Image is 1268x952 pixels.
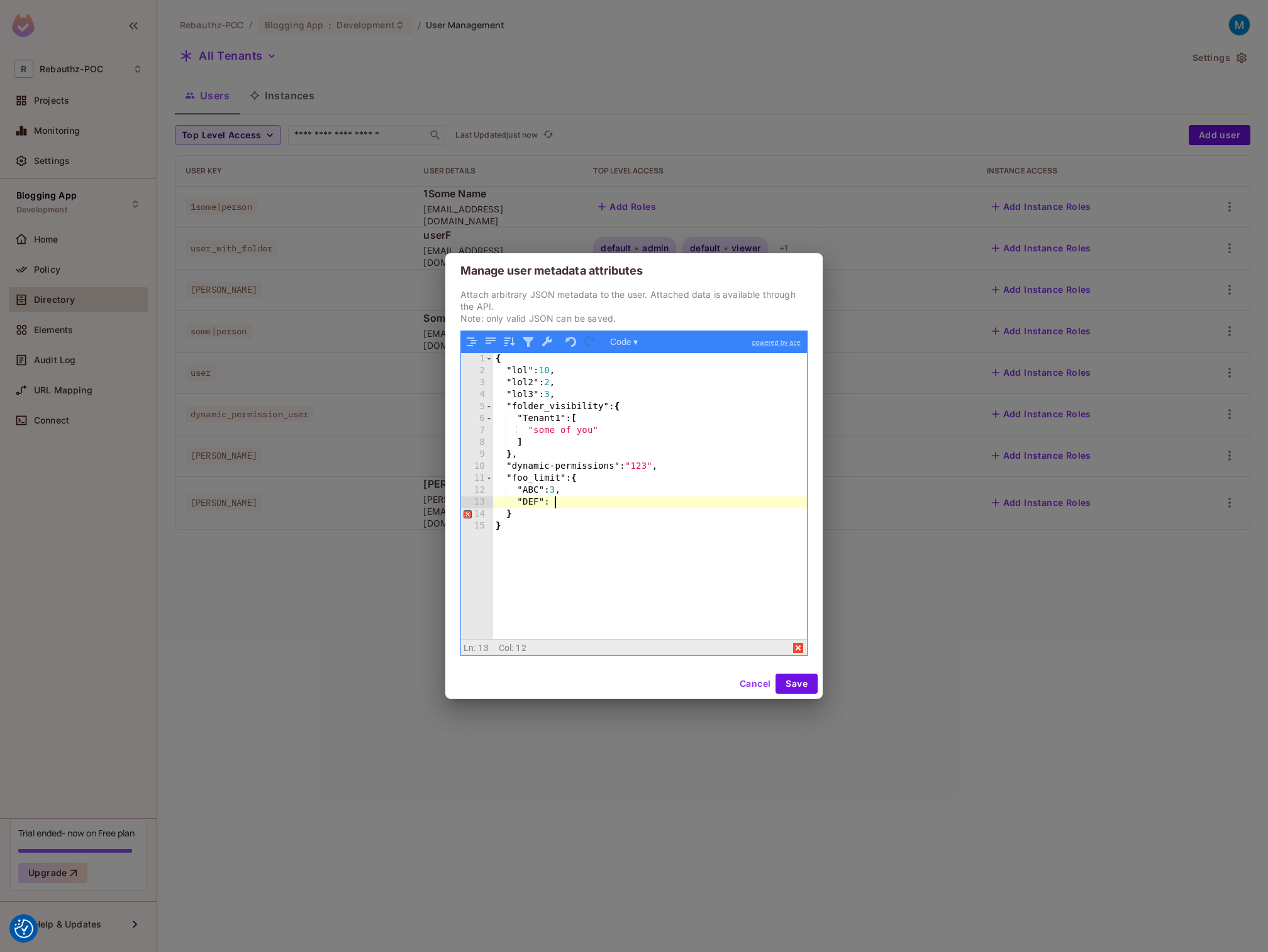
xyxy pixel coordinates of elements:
button: Compact JSON data, remove all whitespaces (Ctrl+Shift+I) [482,334,499,350]
span: 13 [478,643,488,653]
div: 9 [461,449,493,461]
div: 8 [461,437,493,449]
div: 10 [461,461,493,473]
div: 6 [461,413,493,425]
img: Revisit consent button [14,919,33,938]
div: 15 [461,520,493,532]
button: Save [776,674,818,694]
h2: Manage user metadata attributes [445,253,823,288]
button: Consent Preferences [14,919,33,938]
span: Ln: [464,643,475,653]
div: 4 [461,389,493,401]
div: 3 [461,377,493,389]
button: Filter, sort, or transform contents [520,334,537,350]
button: Redo (Ctrl+Shift+Z) [582,334,598,350]
div: 1 [461,353,493,365]
button: Repair JSON: fix quotes and escape characters, remove comments and JSONP notation, turn JavaScrip... [539,334,555,350]
span: Col: [499,643,514,653]
p: Attach arbitrary JSON metadata to the user. Attached data is available through the API. Note: onl... [460,288,808,324]
button: Cancel [735,674,776,694]
div: 2 [461,365,493,377]
div: 7 [461,425,493,437]
div: 11 [461,473,493,484]
div: 13 [461,496,493,508]
button: Code ▾ [606,334,642,350]
button: Sort contents [501,334,518,350]
button: Undo last action (Ctrl+Z) [563,334,579,350]
div: 12 [461,484,493,496]
span: 12 [516,643,526,653]
div: 5 [461,401,493,413]
a: powered by ace [746,331,807,354]
div: 14 [461,508,493,520]
button: Format JSON data, with proper indentation and line feeds (Ctrl+I) [464,334,480,350]
span: parse error on line 13 [791,640,806,655]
